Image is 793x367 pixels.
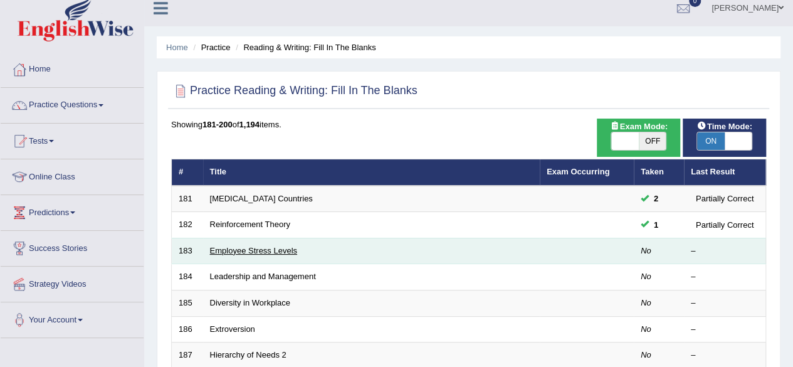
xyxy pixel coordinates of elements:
span: Exam Mode: [605,120,673,133]
li: Reading & Writing: Fill In The Blanks [233,41,375,53]
a: Practice Questions [1,88,144,119]
a: Reinforcement Theory [210,220,290,229]
a: Exam Occurring [547,167,609,176]
a: Success Stories [1,231,144,262]
span: You can still take this question [649,192,663,205]
a: Employee Stress Levels [210,246,297,255]
a: Predictions [1,195,144,226]
a: Strategy Videos [1,267,144,298]
a: Leadership and Management [210,272,316,281]
em: No [641,246,651,255]
a: [MEDICAL_DATA] Countries [210,194,313,203]
a: Extroversion [210,324,255,334]
em: No [641,272,651,281]
em: No [641,350,651,359]
th: Last Result [684,159,766,186]
b: 181-200 [202,120,233,129]
div: Show exams occurring in exams [597,119,680,157]
em: No [641,324,651,334]
div: – [691,324,759,336]
div: Partially Correct [691,192,759,205]
span: You can still take this question [649,218,663,231]
a: Your Account [1,302,144,334]
div: Showing of items. [171,119,766,130]
td: 183 [172,238,203,264]
span: ON [697,132,725,150]
h2: Practice Reading & Writing: Fill In The Blanks [171,82,418,100]
th: Title [203,159,540,186]
b: 1,194 [239,120,260,129]
div: Partially Correct [691,218,759,231]
span: OFF [639,132,666,150]
td: 181 [172,186,203,212]
td: 186 [172,316,203,343]
div: – [691,245,759,257]
a: Online Class [1,159,144,191]
a: Home [166,43,188,52]
span: Time Mode: [692,120,757,133]
a: Home [1,52,144,83]
div: – [691,349,759,361]
div: – [691,297,759,309]
td: 182 [172,212,203,238]
a: Diversity in Workplace [210,298,290,307]
th: # [172,159,203,186]
li: Practice [190,41,230,53]
a: Hierarchy of Needs 2 [210,350,286,359]
em: No [641,298,651,307]
div: – [691,271,759,283]
td: 184 [172,264,203,290]
td: 185 [172,290,203,317]
a: Tests [1,124,144,155]
th: Taken [634,159,684,186]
